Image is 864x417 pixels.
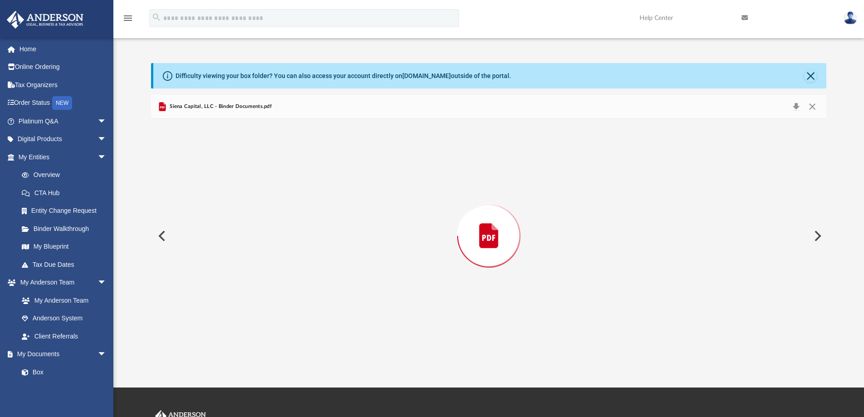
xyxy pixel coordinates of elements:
a: My Blueprint [13,238,116,256]
a: CTA Hub [13,184,120,202]
a: My Documentsarrow_drop_down [6,345,116,363]
div: Preview [151,95,827,353]
span: arrow_drop_down [98,148,116,167]
a: Platinum Q&Aarrow_drop_down [6,112,120,130]
div: Difficulty viewing your box folder? You can also access your account directly on outside of the p... [176,71,511,81]
span: Siena Capital, LLC - Binder Documents.pdf [168,103,272,111]
a: menu [122,17,133,24]
span: arrow_drop_down [98,345,116,364]
button: Close [804,69,817,82]
a: My Entitiesarrow_drop_down [6,148,120,166]
a: Entity Change Request [13,202,120,220]
button: Next File [807,223,827,249]
a: Meeting Minutes [13,381,116,399]
a: Online Ordering [6,58,120,76]
i: search [151,12,161,22]
a: Digital Productsarrow_drop_down [6,130,120,148]
a: My Anderson Team [13,291,111,309]
img: Anderson Advisors Platinum Portal [4,11,86,29]
button: Previous File [151,223,171,249]
a: Home [6,40,120,58]
button: Close [804,100,820,113]
a: Order StatusNEW [6,94,120,113]
span: arrow_drop_down [98,274,116,292]
a: Box [13,363,111,381]
span: arrow_drop_down [98,112,116,131]
div: NEW [52,96,72,110]
i: menu [122,13,133,24]
a: Tax Organizers [6,76,120,94]
a: Tax Due Dates [13,255,120,274]
a: Anderson System [13,309,116,328]
a: Binder Walkthrough [13,220,120,238]
a: Overview [13,166,120,184]
img: User Pic [844,11,857,25]
a: [DOMAIN_NAME] [402,72,451,79]
a: My Anderson Teamarrow_drop_down [6,274,116,292]
a: Client Referrals [13,327,116,345]
button: Download [788,100,804,113]
span: arrow_drop_down [98,130,116,149]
